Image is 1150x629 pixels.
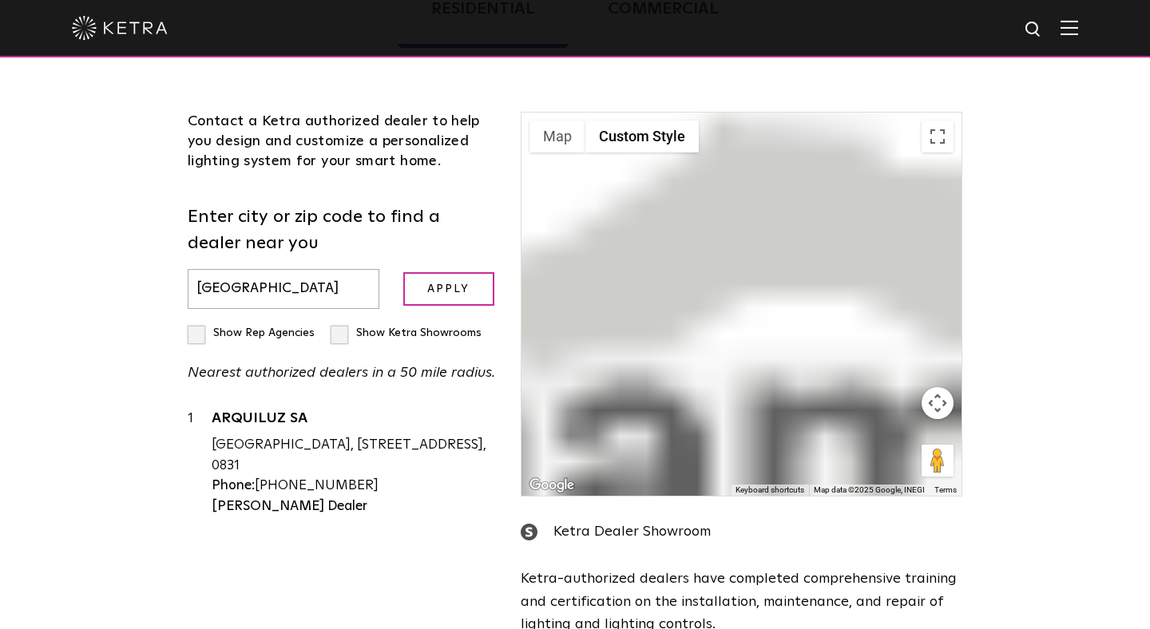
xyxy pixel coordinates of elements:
strong: Phone: [212,479,255,493]
label: Show Ketra Showrooms [331,327,482,338]
label: Enter city or zip code to find a dealer near you [188,204,497,257]
button: Custom Style [585,121,699,152]
input: Enter city or zip code [188,269,379,310]
img: showroom_icon.png [521,524,537,540]
img: ketra-logo-2019-white [72,16,168,40]
div: Contact a Ketra authorized dealer to help you design and customize a personalized lighting system... [188,112,497,172]
button: Show street map [529,121,585,152]
img: search icon [1024,20,1044,40]
a: Terms (opens in new tab) [934,485,957,494]
a: Open this area in Google Maps (opens a new window) [525,475,578,496]
div: Ketra Dealer Showroom [521,520,962,544]
button: Map camera controls [922,387,954,419]
input: Apply [403,272,494,307]
button: Toggle fullscreen view [922,121,954,152]
img: Hamburger%20Nav.svg [1061,20,1078,35]
p: Nearest authorized dealers in a 50 mile radius. [188,362,497,385]
div: 1 [188,409,212,516]
a: ARQUILUZ SA [212,411,497,431]
button: Drag Pegman onto the map to open Street View [922,445,954,477]
img: Google [525,475,578,496]
div: [GEOGRAPHIC_DATA], [STREET_ADDRESS], 0831 [212,435,497,476]
div: [PHONE_NUMBER] [212,476,497,496]
span: Map data ©2025 Google, INEGI [814,485,925,494]
strong: [PERSON_NAME] Dealer [212,500,367,513]
label: Show Rep Agencies [188,327,315,338]
button: Keyboard shortcuts [736,485,804,496]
